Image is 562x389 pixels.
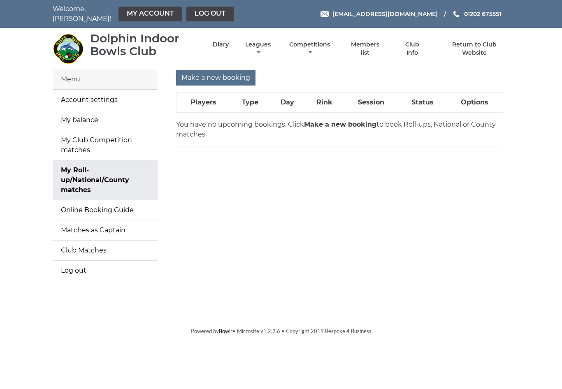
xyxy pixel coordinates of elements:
a: My balance [53,110,158,130]
span: 01202 675551 [464,10,501,18]
img: Dolphin Indoor Bowls Club [53,33,84,64]
a: My Club Competition matches [53,130,158,160]
img: Phone us [453,11,459,17]
a: Log out [53,261,158,280]
th: Options [446,93,503,113]
nav: Welcome, [PERSON_NAME]! [53,4,236,24]
div: Menu [53,69,158,90]
a: My Account [118,7,182,21]
span: Powered by • Microsite v1.2.2.6 • Copyright 2019 Bespoke 4 Business [191,328,372,334]
th: Session [344,93,398,113]
a: Phone us 01202 675551 [452,9,501,19]
span: [EMAIL_ADDRESS][DOMAIN_NAME] [332,10,438,18]
a: Bowlr [219,328,232,334]
a: Matches as Captain [53,220,158,240]
strong: Make a new booking [304,120,376,128]
a: Diary [213,41,229,49]
div: Dolphin Indoor Bowls Club [90,32,198,58]
a: Account settings [53,90,158,110]
a: Leagues [243,41,273,57]
a: Email [EMAIL_ADDRESS][DOMAIN_NAME] [320,9,438,19]
th: Players [176,93,230,113]
a: Members list [346,41,384,57]
p: You have no upcoming bookings. Click to book Roll-ups, National or County matches. [176,120,503,139]
th: Status [398,93,446,113]
img: Email [320,11,329,17]
a: Club Matches [53,241,158,260]
a: Competitions [287,41,332,57]
a: Club Info [399,41,425,57]
a: My Roll-up/National/County matches [53,160,158,200]
a: Online Booking Guide [53,200,158,220]
input: Make a new booking [176,70,255,86]
a: Log out [186,7,234,21]
th: Rink [305,93,344,113]
a: Return to Club Website [440,41,509,57]
th: Type [230,93,270,113]
th: Day [270,93,305,113]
